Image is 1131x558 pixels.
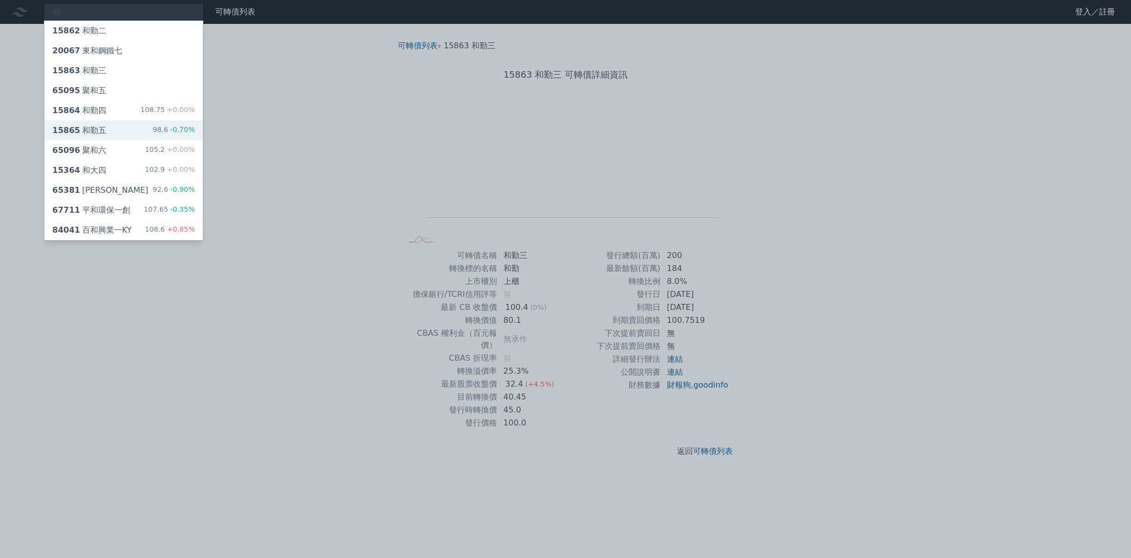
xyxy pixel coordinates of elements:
a: 15863和勤三 [44,61,203,81]
div: [PERSON_NAME] [52,184,149,196]
span: 84041 [52,225,80,235]
span: +0.00% [165,106,195,114]
span: +0.85% [165,225,195,233]
a: 15862和勤二 [44,21,203,41]
div: 百和興業一KY [52,224,132,236]
span: 15862 [52,26,80,35]
div: 聚和六 [52,144,106,156]
a: 65096聚和六 105.2+0.00% [44,140,203,160]
span: -0.90% [168,185,195,193]
div: 105.2 [145,144,195,156]
span: 65095 [52,86,80,95]
a: 67711平和環保一創 107.65-0.35% [44,200,203,220]
span: 20067 [52,46,80,55]
div: 和勤五 [52,125,106,137]
div: 和大四 [52,164,106,176]
span: 15863 [52,66,80,75]
div: 92.6 [153,184,195,196]
a: 15864和勤四 108.75+0.00% [44,101,203,121]
div: 108.6 [145,224,195,236]
div: 和勤四 [52,105,106,117]
span: +0.00% [165,165,195,173]
div: 東和鋼鐵七 [52,45,122,57]
a: 65095聚和五 [44,81,203,101]
span: -0.70% [168,126,195,134]
a: 65381[PERSON_NAME] 92.6-0.90% [44,180,203,200]
a: 15865和勤五 98.6-0.70% [44,121,203,140]
span: 15865 [52,126,80,135]
span: 65096 [52,145,80,155]
span: 15364 [52,165,80,175]
a: 20067東和鋼鐵七 [44,41,203,61]
div: 和勤二 [52,25,106,37]
span: 15864 [52,106,80,115]
div: 聚和五 [52,85,106,97]
span: 65381 [52,185,80,195]
span: 67711 [52,205,80,215]
div: 102.9 [145,164,195,176]
span: -0.35% [168,205,195,213]
a: 84041百和興業一KY 108.6+0.85% [44,220,203,240]
div: 98.6 [153,125,195,137]
div: 108.75 [141,105,195,117]
div: 和勤三 [52,65,106,77]
span: +0.00% [165,145,195,153]
div: 107.65 [144,204,195,216]
div: 平和環保一創 [52,204,130,216]
a: 15364和大四 102.9+0.00% [44,160,203,180]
